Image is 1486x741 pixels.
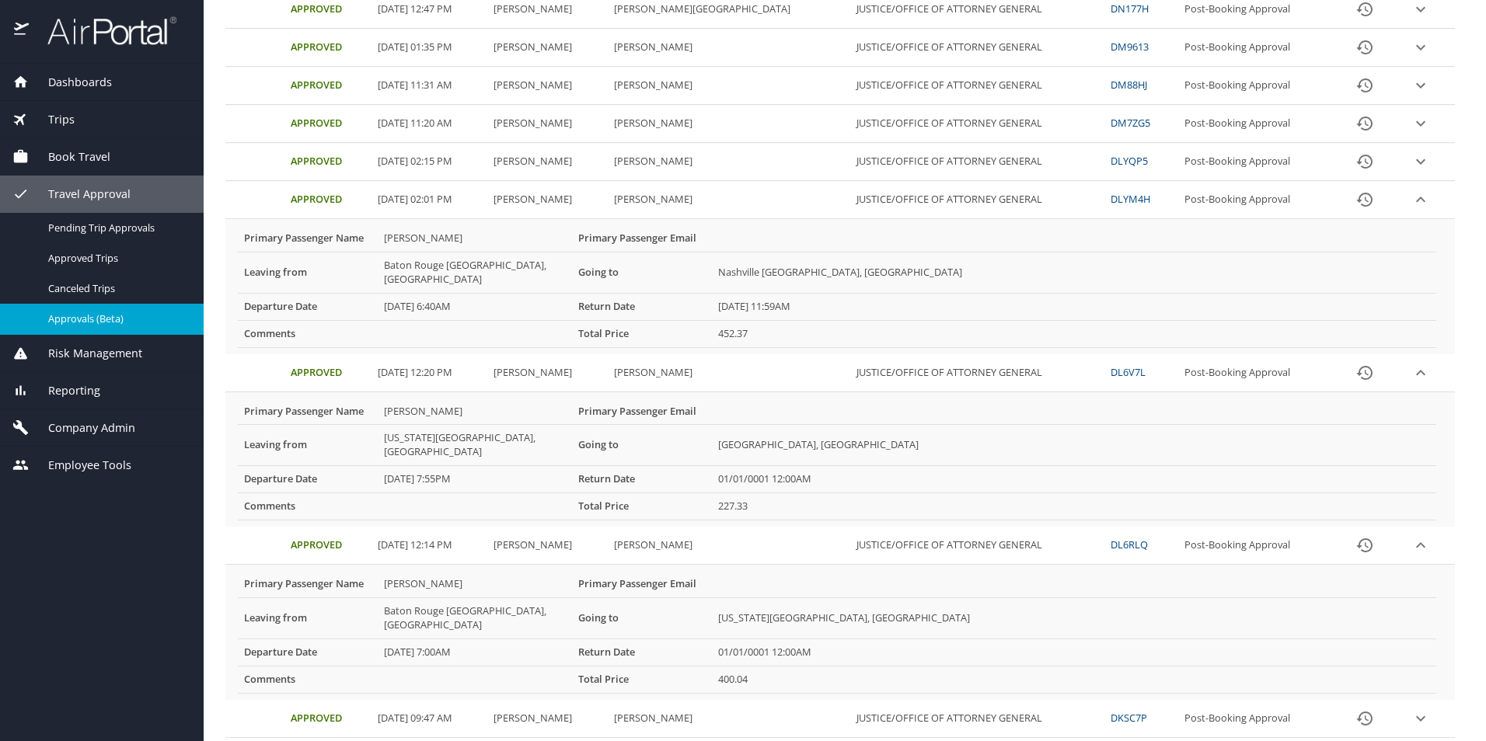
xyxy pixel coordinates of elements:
[29,457,131,474] span: Employee Tools
[238,225,378,252] th: Primary Passenger Name
[1111,78,1147,92] a: DM88HJ
[572,225,712,252] th: Primary Passenger Email
[371,105,487,143] td: [DATE] 11:20 AM
[378,466,572,493] td: [DATE] 7:55PM
[850,143,1104,181] td: JUSTICE/OFFICE OF ATTORNEY GENERAL
[608,143,850,181] td: [PERSON_NAME]
[29,111,75,128] span: Trips
[30,16,176,46] img: airportal-logo.png
[1178,29,1333,67] td: Post-Booking Approval
[712,597,1436,638] td: [US_STATE][GEOGRAPHIC_DATA], [GEOGRAPHIC_DATA]
[371,29,487,67] td: [DATE] 01:35 PM
[572,398,712,425] th: Primary Passenger Email
[1409,188,1432,211] button: expand row
[712,425,1436,466] td: [GEOGRAPHIC_DATA], [GEOGRAPHIC_DATA]
[572,320,712,347] th: Total Price
[29,148,110,165] span: Book Travel
[608,354,850,392] td: [PERSON_NAME]
[1111,365,1146,379] a: DL6V7L
[238,225,1436,348] table: More info for approvals
[712,638,1436,666] td: 01/01/0001 12:00AM
[487,181,608,219] td: [PERSON_NAME]
[284,67,371,105] td: Approved
[712,252,1436,293] td: Nashville [GEOGRAPHIC_DATA], [GEOGRAPHIC_DATA]
[378,225,572,252] td: [PERSON_NAME]
[1346,181,1383,218] button: History
[238,666,378,693] th: Comments
[48,251,185,266] span: Approved Trips
[29,186,131,203] span: Travel Approval
[850,67,1104,105] td: JUSTICE/OFFICE OF ATTORNEY GENERAL
[238,466,378,493] th: Departure Date
[712,320,1436,347] td: 452.37
[1409,74,1432,97] button: expand row
[572,597,712,638] th: Going to
[1346,527,1383,564] button: History
[487,354,608,392] td: [PERSON_NAME]
[1409,534,1432,557] button: expand row
[1178,181,1333,219] td: Post-Booking Approval
[284,105,371,143] td: Approved
[608,67,850,105] td: [PERSON_NAME]
[487,527,608,565] td: [PERSON_NAME]
[1409,112,1432,135] button: expand row
[48,221,185,235] span: Pending Trip Approvals
[238,638,378,666] th: Departure Date
[1178,527,1333,565] td: Post-Booking Approval
[850,181,1104,219] td: JUSTICE/OFFICE OF ATTORNEY GENERAL
[378,425,572,466] td: [US_STATE][GEOGRAPHIC_DATA], [GEOGRAPHIC_DATA]
[850,29,1104,67] td: JUSTICE/OFFICE OF ATTORNEY GENERAL
[284,181,371,219] td: Approved
[572,425,712,466] th: Going to
[850,700,1104,738] td: JUSTICE/OFFICE OF ATTORNEY GENERAL
[1178,105,1333,143] td: Post-Booking Approval
[48,281,185,296] span: Canceled Trips
[608,29,850,67] td: [PERSON_NAME]
[1346,354,1383,391] button: History
[1111,116,1150,130] a: DM7ZG5
[284,527,371,565] td: Approved
[1409,36,1432,59] button: expand row
[608,527,850,565] td: [PERSON_NAME]
[850,527,1104,565] td: JUSTICE/OFFICE OF ATTORNEY GENERAL
[1111,537,1148,551] a: DL6RLQ
[1409,361,1432,384] button: expand row
[378,252,572,293] td: Baton Rouge [GEOGRAPHIC_DATA], [GEOGRAPHIC_DATA]
[572,493,712,520] th: Total Price
[487,105,608,143] td: [PERSON_NAME]
[238,293,378,320] th: Departure Date
[371,354,487,392] td: [DATE] 12:20 PM
[378,571,572,597] td: [PERSON_NAME]
[1346,67,1383,104] button: History
[487,143,608,181] td: [PERSON_NAME]
[1346,29,1383,66] button: History
[850,354,1104,392] td: JUSTICE/OFFICE OF ATTORNEY GENERAL
[608,700,850,738] td: [PERSON_NAME]
[572,666,712,693] th: Total Price
[1178,67,1333,105] td: Post-Booking Approval
[1111,192,1150,206] a: DLYM4H
[572,638,712,666] th: Return Date
[238,493,378,520] th: Comments
[378,398,572,425] td: [PERSON_NAME]
[371,143,487,181] td: [DATE] 02:15 PM
[1346,143,1383,180] button: History
[1178,700,1333,738] td: Post-Booking Approval
[1409,707,1432,730] button: expand row
[238,425,378,466] th: Leaving from
[378,597,572,638] td: Baton Rouge [GEOGRAPHIC_DATA], [GEOGRAPHIC_DATA]
[712,493,1436,520] td: 227.33
[284,700,371,738] td: Approved
[608,105,850,143] td: [PERSON_NAME]
[29,74,112,91] span: Dashboards
[712,293,1436,320] td: [DATE] 11:59AM
[487,29,608,67] td: [PERSON_NAME]
[1346,105,1383,142] button: History
[572,293,712,320] th: Return Date
[371,527,487,565] td: [DATE] 12:14 PM
[238,597,378,638] th: Leaving from
[1178,354,1333,392] td: Post-Booking Approval
[371,181,487,219] td: [DATE] 02:01 PM
[1111,711,1147,725] a: DKSC7P
[284,29,371,67] td: Approved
